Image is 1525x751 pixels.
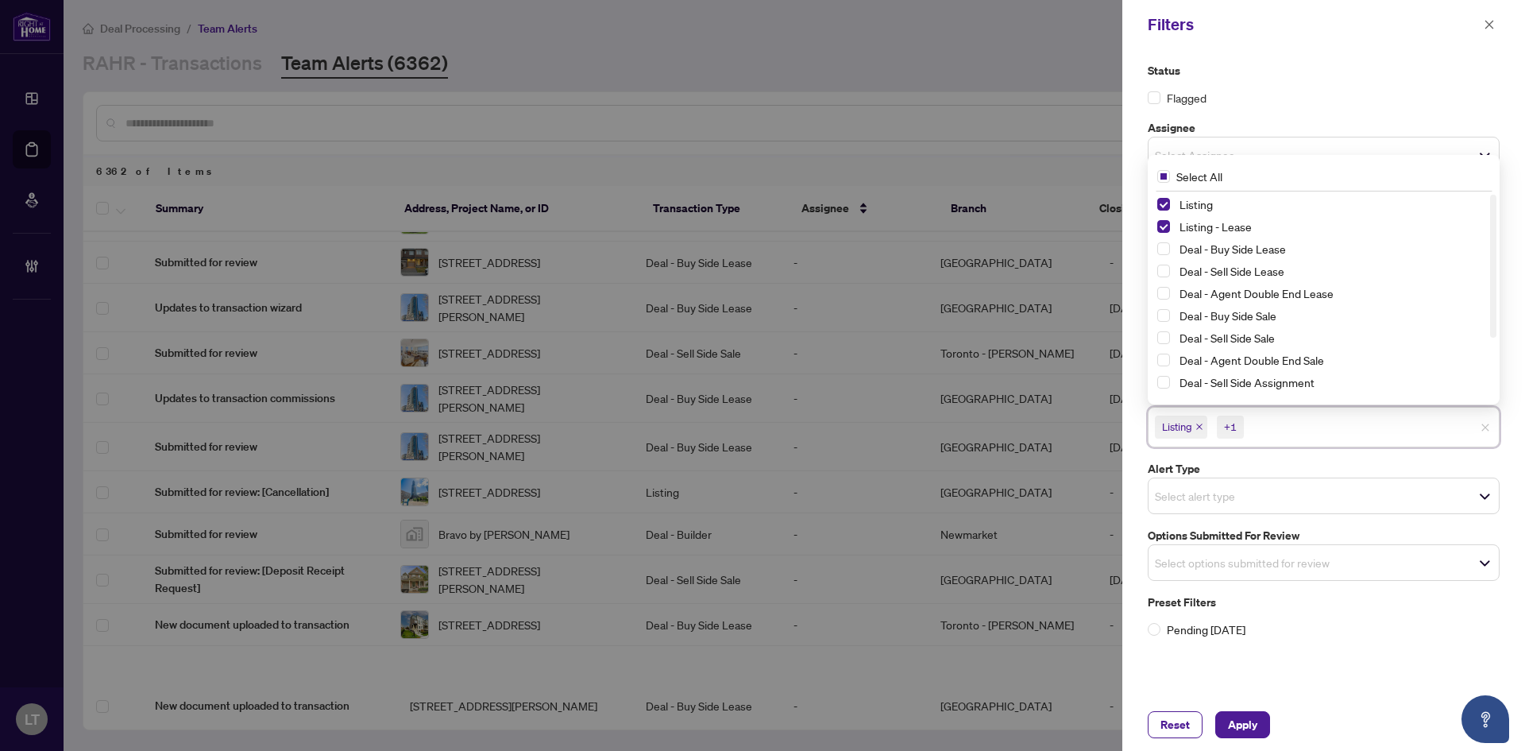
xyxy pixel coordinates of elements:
label: Alert Type [1148,460,1500,478]
span: close [1195,423,1203,431]
span: Deal - Buy Side Lease [1179,242,1286,256]
span: Deal - Agent Double End Lease [1179,286,1334,300]
span: Select Listing [1157,198,1170,211]
span: Select Deal - Agent Double End Lease [1157,287,1170,300]
span: Select Deal - Sell Side Assignment [1157,376,1170,389]
span: Deal - Buy Side Assignment [1173,395,1490,414]
span: Select Deal - Sell Side Lease [1157,265,1170,277]
span: Select All [1170,168,1229,185]
span: close [1481,423,1490,432]
span: Deal - Buy Side Sale [1179,308,1276,323]
span: Deal - Buy Side Lease [1173,239,1490,258]
span: Listing [1155,416,1207,438]
span: Listing [1173,195,1490,214]
span: Deal - Agent Double End Sale [1173,350,1490,370]
span: Listing [1162,419,1192,435]
span: Select Listing - Lease [1157,220,1170,233]
span: Apply [1228,712,1257,737]
span: Deal - Sell Side Assignment [1173,373,1490,392]
span: Deal - Sell Side Lease [1179,264,1284,278]
span: Listing - Lease [1179,219,1252,234]
span: Deal - Buy Side Sale [1173,306,1490,325]
div: +1 [1224,419,1237,435]
button: Reset [1148,711,1203,738]
button: Open asap [1461,695,1509,743]
span: Select Deal - Buy Side Lease [1157,242,1170,255]
span: Listing - Lease [1173,217,1490,236]
span: Reset [1160,712,1190,737]
label: Options Submitted for Review [1148,527,1500,544]
span: close [1484,19,1495,30]
span: Deal - Sell Side Sale [1173,328,1490,347]
label: Assignee [1148,119,1500,137]
span: Deal - Sell Side Lease [1173,261,1490,281]
span: Pending [DATE] [1160,621,1252,638]
span: Select Deal - Buy Side Sale [1157,309,1170,322]
span: Deal - Agent Double End Sale [1179,353,1324,367]
span: Deal - Agent Double End Lease [1173,284,1490,303]
span: Select Deal - Sell Side Sale [1157,331,1170,344]
label: Status [1148,62,1500,79]
span: Deal - Sell Side Assignment [1179,375,1315,389]
button: Apply [1215,711,1270,738]
span: Listing [1179,197,1213,211]
span: Deal - Sell Side Sale [1179,331,1275,345]
span: Deal - Buy Side Assignment [1179,397,1316,412]
span: Select Deal - Agent Double End Sale [1157,354,1170,366]
div: Filters [1148,13,1479,37]
span: Flagged [1167,89,1206,106]
label: Preset Filters [1148,594,1500,611]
